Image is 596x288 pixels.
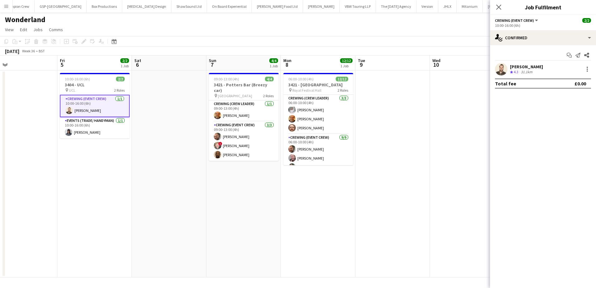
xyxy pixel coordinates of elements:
[282,61,291,68] span: 8
[340,58,353,63] span: 12/12
[207,0,252,12] button: On Board Experiential
[20,27,27,32] span: Edit
[483,0,554,12] button: [PERSON_NAME] and [PERSON_NAME]
[208,61,216,68] span: 7
[60,117,130,138] app-card-role: Events (Trade/ Handyman)1/110:00-16:00 (6h)[PERSON_NAME]
[283,134,353,231] app-card-role: Crewing (Event Crew)9/906:00-10:00 (4h)[PERSON_NAME][PERSON_NAME]Echo [PERSON_NAME]
[121,64,129,68] div: 1 Job
[457,0,483,12] button: Mitanium
[495,18,534,23] span: Crewing (Event Crew)
[59,61,65,68] span: 5
[60,58,65,63] span: Fri
[432,58,440,63] span: Wed
[17,26,30,34] a: Edit
[292,88,321,93] span: Royal Festival Hall
[60,82,130,88] h3: 3404 - UCL
[438,0,457,12] button: JHLX
[214,77,239,81] span: 09:00-13:00 (4h)
[269,58,278,63] span: 4/4
[46,26,65,34] a: Comms
[283,82,353,88] h3: 3421 - [GEOGRAPHIC_DATA]
[209,82,279,93] h3: 3421 - Potters Bar (Breezy car)
[65,77,90,81] span: 10:00-16:00 (6h)
[60,73,130,138] app-job-card: 10:00-16:00 (6h)2/23404 - UCL UCL2 RolesCrewing (Event Crew)1/110:00-16:00 (6h)[PERSON_NAME]Event...
[133,61,141,68] span: 6
[69,88,75,93] span: UCL
[288,77,314,81] span: 06:00-10:00 (4h)
[39,49,45,53] div: BST
[2,26,16,34] a: View
[283,73,353,165] app-job-card: 06:00-10:00 (4h)12/123421 - [GEOGRAPHIC_DATA] Royal Festival Hall2 RolesCrewing (Crew Leader)3/30...
[122,0,171,12] button: [MEDICAL_DATA] Design
[219,142,222,146] span: !
[33,27,43,32] span: Jobs
[340,0,376,12] button: VBW Touring LLP
[5,48,19,54] div: [DATE]
[357,61,365,68] span: 9
[338,88,348,93] span: 2 Roles
[120,58,129,63] span: 2/2
[209,58,216,63] span: Sun
[574,80,586,87] div: £0.00
[116,77,125,81] span: 2/2
[218,94,252,98] span: [GEOGRAPHIC_DATA]
[510,64,543,70] div: [PERSON_NAME]
[340,64,352,68] div: 1 Job
[495,23,591,28] div: 10:00-16:00 (6h)
[5,15,46,24] h1: Wonderland
[5,27,14,32] span: View
[376,0,416,12] button: The [DATE] Agency
[134,58,141,63] span: Sat
[490,30,596,45] div: Confirmed
[209,122,279,161] app-card-role: Crewing (Event Crew)3/309:00-13:00 (4h)[PERSON_NAME]![PERSON_NAME][PERSON_NAME]
[31,26,45,34] a: Jobs
[336,77,348,81] span: 12/12
[87,0,122,12] button: Box Productions
[283,58,291,63] span: Mon
[270,64,278,68] div: 1 Job
[416,0,438,12] button: Version
[21,49,36,53] span: Week 36
[303,0,340,12] button: [PERSON_NAME]
[209,100,279,122] app-card-role: Crewing (Crew Leader)1/109:00-13:00 (4h)[PERSON_NAME]
[431,61,440,68] span: 10
[35,0,87,12] button: GSP-[GEOGRAPHIC_DATA]
[114,88,125,93] span: 2 Roles
[283,95,353,134] app-card-role: Crewing (Crew Leader)3/306:00-10:00 (4h)[PERSON_NAME][PERSON_NAME][PERSON_NAME]
[582,18,591,23] span: 2/2
[209,73,279,161] app-job-card: 09:00-13:00 (4h)4/43421 - Potters Bar (Breezy car) [GEOGRAPHIC_DATA]2 RolesCrewing (Crew Leader)1...
[495,18,539,23] button: Crewing (Event Crew)
[495,80,516,87] div: Total fee
[265,77,274,81] span: 4/4
[358,58,365,63] span: Tue
[490,3,596,11] h3: Job Fulfilment
[60,95,130,117] app-card-role: Crewing (Event Crew)1/110:00-16:00 (6h)[PERSON_NAME]
[520,70,534,75] div: 31.1km
[263,94,274,98] span: 2 Roles
[49,27,63,32] span: Comms
[171,0,207,12] button: ShawSound Ltd
[252,0,303,12] button: [PERSON_NAME] Food Ltd
[514,70,518,74] span: 4.3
